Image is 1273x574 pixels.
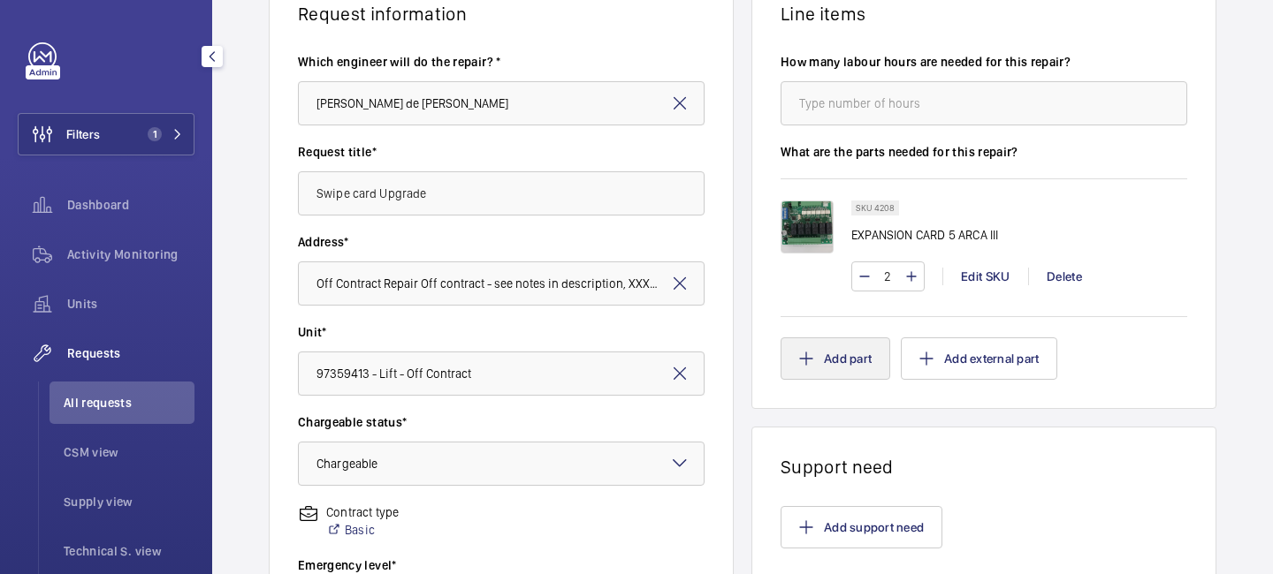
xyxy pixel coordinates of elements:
label: Request title* [298,143,705,161]
span: Chargeable [316,457,377,471]
input: Select engineer [298,81,705,125]
span: Technical S. view [64,542,194,560]
p: EXPANSION CARD 5 ARCA III [851,226,999,244]
button: Filters1 [18,113,194,155]
span: All requests [64,394,194,412]
input: Enter unit [298,351,705,396]
a: Basic [326,521,399,539]
h1: Support need [781,456,1187,478]
input: Enter address [298,261,705,306]
input: Type request title [298,171,705,215]
label: What are the parts needed for this repair? [781,143,1187,161]
span: Requests [67,344,194,362]
label: Address* [298,233,705,251]
span: Supply view [64,493,194,510]
span: Dashboard [67,196,194,214]
button: Add external part [901,337,1057,380]
label: How many labour hours are needed for this repair? [781,53,1187,71]
input: Type number of hours [781,81,1187,125]
h1: Request information [298,3,705,25]
span: 1 [148,127,162,141]
h1: Line items [781,3,1187,25]
div: Delete [1028,268,1100,285]
span: CSM view [64,443,194,461]
label: Chargeable status* [298,413,705,431]
label: Emergency level* [298,556,705,574]
button: Add support need [781,506,942,548]
div: Edit SKU [942,268,1028,285]
span: Filters [66,125,100,143]
p: Contract type [326,503,399,521]
span: Activity Monitoring [67,245,194,263]
p: SKU 4208 [856,205,895,211]
label: Unit* [298,323,705,341]
span: Units [67,295,194,313]
button: Add part [781,337,890,380]
img: Q3fAu_rb5Wu5vAIPrg44cYLe5S63WpU7YlLSwwpMrAsY3jvt.jpeg [781,200,834,253]
label: Which engineer will do the repair? * [298,53,705,71]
